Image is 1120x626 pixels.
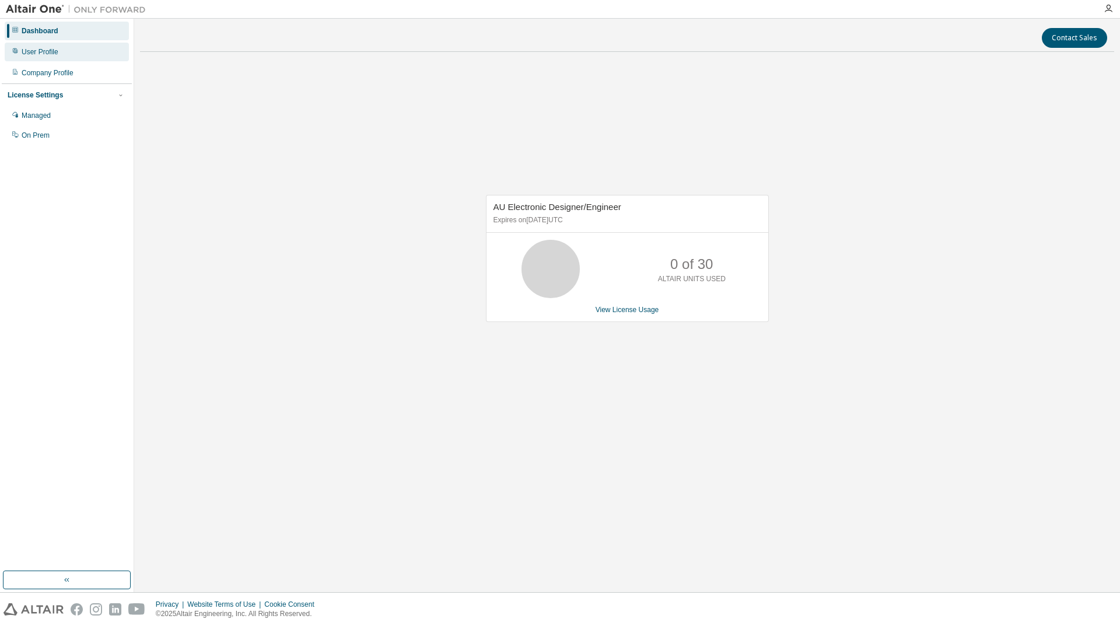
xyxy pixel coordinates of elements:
div: Company Profile [22,68,73,78]
div: User Profile [22,47,58,57]
div: Privacy [156,600,187,609]
div: Managed [22,111,51,120]
img: altair_logo.svg [3,603,64,615]
div: On Prem [22,131,50,140]
img: Altair One [6,4,152,15]
p: © 2025 Altair Engineering, Inc. All Rights Reserved. [156,609,321,619]
button: Contact Sales [1042,28,1107,48]
img: instagram.svg [90,603,102,615]
p: ALTAIR UNITS USED [658,274,726,284]
div: Website Terms of Use [187,600,264,609]
img: linkedin.svg [109,603,121,615]
p: Expires on [DATE] UTC [494,215,758,225]
img: facebook.svg [71,603,83,615]
img: youtube.svg [128,603,145,615]
span: AU Electronic Designer/Engineer [494,202,621,212]
div: Cookie Consent [264,600,321,609]
div: License Settings [8,90,63,100]
p: 0 of 30 [670,254,713,274]
div: Dashboard [22,26,58,36]
a: View License Usage [596,306,659,314]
